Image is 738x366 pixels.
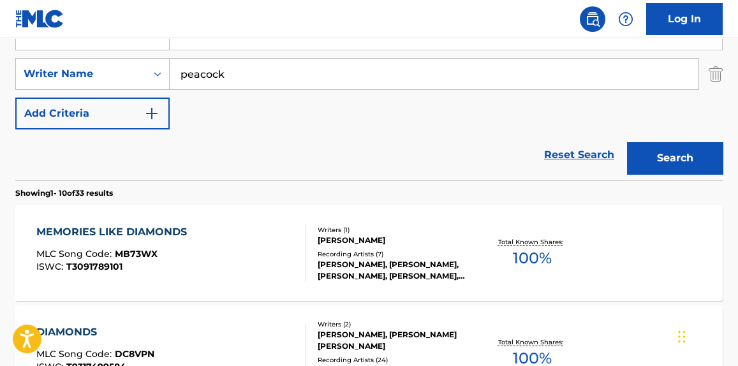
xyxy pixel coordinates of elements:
[678,318,686,356] div: Drag
[36,348,115,360] span: MLC Song Code :
[538,141,621,169] a: Reset Search
[318,225,473,235] div: Writers ( 1 )
[24,66,138,82] div: Writer Name
[585,11,600,27] img: search
[646,3,723,35] a: Log In
[627,142,723,174] button: Search
[580,6,605,32] a: Public Search
[709,58,723,90] img: Delete Criterion
[115,248,158,260] span: MB73WX
[115,348,154,360] span: DC8VPN
[66,261,122,272] span: T3091789101
[36,224,193,240] div: MEMORIES LIKE DIAMONDS
[318,259,473,282] div: [PERSON_NAME], [PERSON_NAME], [PERSON_NAME], [PERSON_NAME], [PERSON_NAME]
[498,237,566,247] p: Total Known Shares:
[15,205,723,301] a: MEMORIES LIKE DIAMONDSMLC Song Code:MB73WXISWC:T3091789101Writers (1)[PERSON_NAME]Recording Artis...
[618,11,633,27] img: help
[144,106,159,121] img: 9d2ae6d4665cec9f34b9.svg
[15,187,113,199] p: Showing 1 - 10 of 33 results
[36,325,154,340] div: DIAMONDS
[36,248,115,260] span: MLC Song Code :
[674,305,738,366] iframe: Chat Widget
[318,355,473,365] div: Recording Artists ( 24 )
[318,249,473,259] div: Recording Artists ( 7 )
[513,247,552,270] span: 100 %
[318,319,473,329] div: Writers ( 2 )
[36,261,66,272] span: ISWC :
[15,98,170,129] button: Add Criteria
[613,6,638,32] div: Help
[498,337,566,347] p: Total Known Shares:
[318,235,473,246] div: [PERSON_NAME]
[15,18,723,180] form: Search Form
[15,10,64,28] img: MLC Logo
[318,329,473,352] div: [PERSON_NAME], [PERSON_NAME] [PERSON_NAME]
